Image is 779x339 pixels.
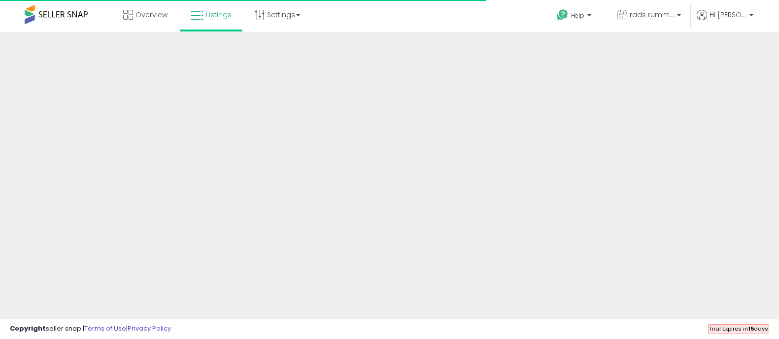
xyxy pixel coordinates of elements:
a: Terms of Use [84,324,126,333]
b: 15 [748,325,754,333]
i: Get Help [556,9,569,21]
span: Hi [PERSON_NAME] [710,10,746,20]
a: Hi [PERSON_NAME] [697,10,753,32]
span: Help [571,11,584,20]
div: seller snap | | [10,324,171,334]
strong: Copyright [10,324,46,333]
a: Privacy Policy [128,324,171,333]
span: rads rummage [630,10,674,20]
span: Listings [206,10,232,20]
span: Overview [135,10,168,20]
a: Help [549,1,601,32]
span: Trial Expires in days [709,325,768,333]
